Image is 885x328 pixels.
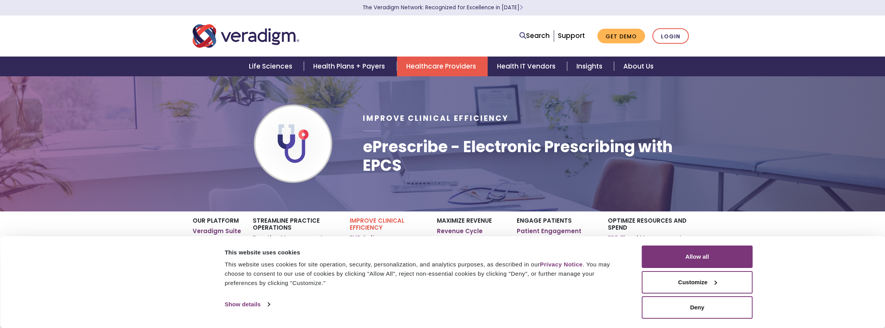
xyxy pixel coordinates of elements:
a: Practice Management [253,234,323,242]
a: Veradigm Suite [193,227,241,235]
button: Allow all [642,246,753,268]
a: Privacy Notice [540,261,583,268]
a: Revenue Cycle Services [437,227,505,242]
a: ERP Fiscal Management [608,234,682,242]
div: This website uses cookies [225,248,625,257]
a: About Us [614,57,663,76]
a: Life Sciences [240,57,304,76]
a: Insights [567,57,614,76]
a: Health Plans + Payers [304,57,397,76]
img: Veradigm logo [193,23,299,49]
a: Get Demo [597,29,645,44]
a: Support [558,31,585,40]
a: The Veradigm Network: Recognized for Excellence in [DATE]Learn More [362,4,523,11]
a: Search [519,31,550,41]
a: Healthcare Providers [397,57,488,76]
a: EHR Software [350,234,391,242]
a: Health IT Vendors [488,57,567,76]
span: Improve Clinical Efficiency [363,113,509,124]
div: This website uses cookies for site operation, security, personalization, and analytics purposes, ... [225,260,625,288]
a: Login [652,28,689,44]
h1: ePrescribe - Electronic Prescribing with EPCS [363,137,692,175]
button: Deny [642,296,753,319]
span: Learn More [519,4,523,11]
a: Patient Engagement Platform [517,227,596,242]
a: Show details [225,299,270,310]
button: Customize [642,271,753,294]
